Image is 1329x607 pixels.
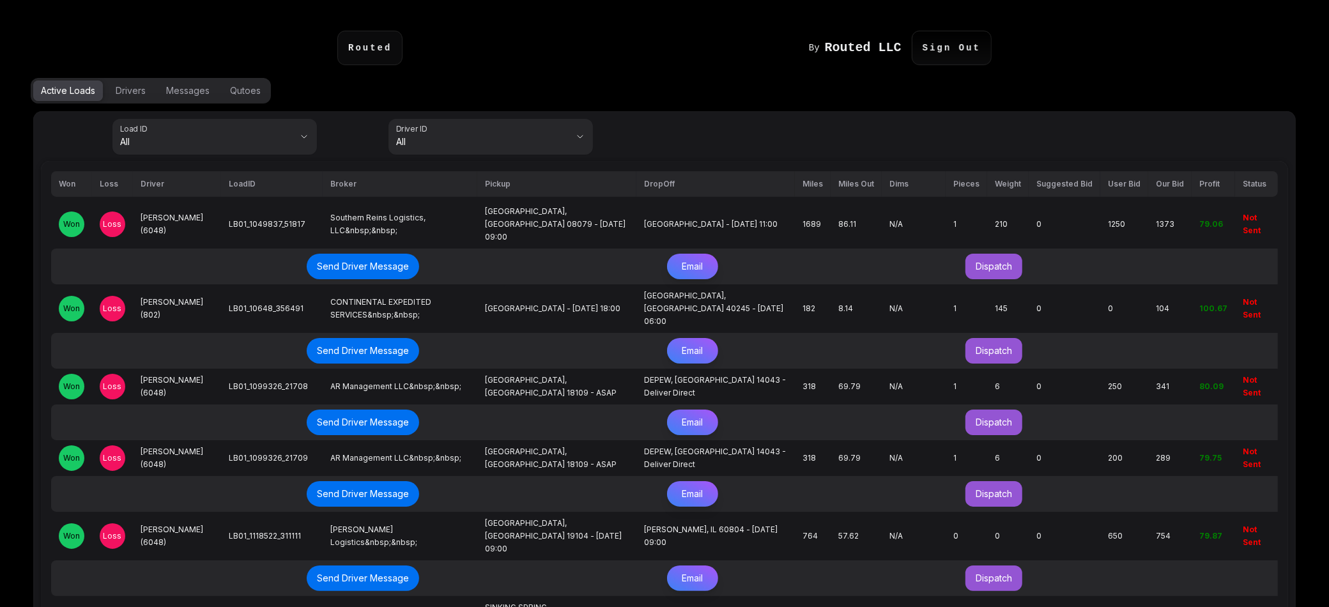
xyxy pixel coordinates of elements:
[1192,171,1235,197] th: Profit
[644,291,783,326] span: [GEOGRAPHIC_DATA], [GEOGRAPHIC_DATA] 40245 - [DATE] 06:00
[1148,171,1192,197] th: Our Bid
[667,254,718,279] button: Email
[965,338,1022,364] button: Dispatch
[120,123,151,134] label: Load ID
[104,381,122,392] span: Loss
[1156,453,1171,463] span: 289
[1199,531,1222,541] span: 79.87
[330,297,431,319] span: CONTINENTAL EXPEDITED SERVICES&nbsp;&nbsp;
[477,171,636,197] th: Pickup
[1036,531,1041,541] span: 0
[965,565,1022,591] button: Dispatch
[838,453,861,463] span: 69.79
[912,31,992,65] p: Sign Out
[104,531,122,541] span: Loss
[889,381,903,391] span: N/A
[838,303,853,313] span: 8.14
[831,171,882,197] th: Miles Out
[1199,381,1224,391] span: 80.09
[307,410,419,435] button: Send Driver Message
[1108,531,1123,541] span: 650
[1036,453,1041,463] span: 0
[396,135,570,148] span: All
[1199,453,1222,463] span: 79.75
[388,119,593,155] button: Driver IDAll
[795,171,831,197] th: Miles
[889,453,903,463] span: N/A
[229,381,308,391] span: LB01_1099326_21708
[31,78,1298,104] div: Options
[965,481,1022,507] button: Dispatch
[63,453,80,463] span: Won
[987,171,1029,197] th: Weight
[396,123,431,134] label: Driver ID
[104,453,122,463] span: Loss
[644,447,786,469] span: DEPEW, [GEOGRAPHIC_DATA] 14043 - Deliver Direct
[644,219,778,229] span: [GEOGRAPHIC_DATA] - [DATE] 11:00
[485,375,617,397] span: [GEOGRAPHIC_DATA], [GEOGRAPHIC_DATA] 18109 - ASAP
[221,171,323,197] th: LoadID
[307,565,419,591] button: Send Driver Message
[965,254,1022,279] button: Dispatch
[323,171,478,197] th: Broker
[1235,171,1278,197] th: Status
[995,531,1000,541] span: 0
[1243,297,1261,319] span: Not Sent
[485,206,626,242] span: [GEOGRAPHIC_DATA], [GEOGRAPHIC_DATA] 08079 - [DATE] 09:00
[803,453,816,463] span: 318
[995,453,1000,463] span: 6
[63,531,80,541] span: Won
[307,338,419,364] button: Send Driver Message
[1108,219,1125,229] span: 1250
[953,219,956,229] span: 1
[995,381,1000,391] span: 6
[141,525,203,547] span: [PERSON_NAME] (6048)
[803,381,816,391] span: 318
[803,531,818,541] span: 764
[838,381,861,391] span: 69.79
[141,213,203,235] span: [PERSON_NAME] (6048)
[667,410,718,435] button: Email
[995,303,1008,313] span: 145
[51,171,92,197] th: Won
[330,381,461,391] span: AR Management LLC&nbsp;&nbsp;
[41,84,95,97] div: Active Loads
[1199,303,1227,313] span: 100.67
[946,171,987,197] th: Pieces
[330,453,461,463] span: AR Management LLC&nbsp;&nbsp;
[485,518,622,553] span: [GEOGRAPHIC_DATA], [GEOGRAPHIC_DATA] 19104 - [DATE] 09:00
[667,565,718,591] button: Email
[330,525,417,547] span: [PERSON_NAME] Logistics&nbsp;&nbsp;
[923,42,981,54] code: Sign Out
[63,381,80,392] span: Won
[229,531,301,541] span: LB01_1118522_311111
[667,481,718,507] button: Email
[953,531,958,541] span: 0
[1108,381,1122,391] span: 250
[166,84,210,97] div: Messages
[838,219,856,229] span: 86.11
[229,303,303,313] span: LB01_10648_356491
[995,219,1008,229] span: 210
[1156,303,1169,313] span: 104
[889,303,903,313] span: N/A
[825,42,902,54] h1: Routed LLC
[104,219,122,229] span: Loss
[644,525,778,547] span: [PERSON_NAME], IL 60804 - [DATE] 09:00
[141,297,203,319] span: [PERSON_NAME] (802)
[229,453,308,463] span: LB01_1099326_21709
[104,303,122,314] span: Loss
[120,135,294,148] span: All
[1243,525,1261,547] span: Not Sent
[63,219,80,229] span: Won
[63,303,80,314] span: Won
[1036,303,1041,313] span: 0
[1100,171,1148,197] th: User Bid
[636,171,795,197] th: DropOff
[485,447,617,469] span: [GEOGRAPHIC_DATA], [GEOGRAPHIC_DATA] 18109 - ASAP
[1243,375,1261,397] span: Not Sent
[644,375,786,397] span: DEPEW, [GEOGRAPHIC_DATA] 14043 - Deliver Direct
[889,219,903,229] span: N/A
[141,447,203,469] span: [PERSON_NAME] (6048)
[953,453,956,463] span: 1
